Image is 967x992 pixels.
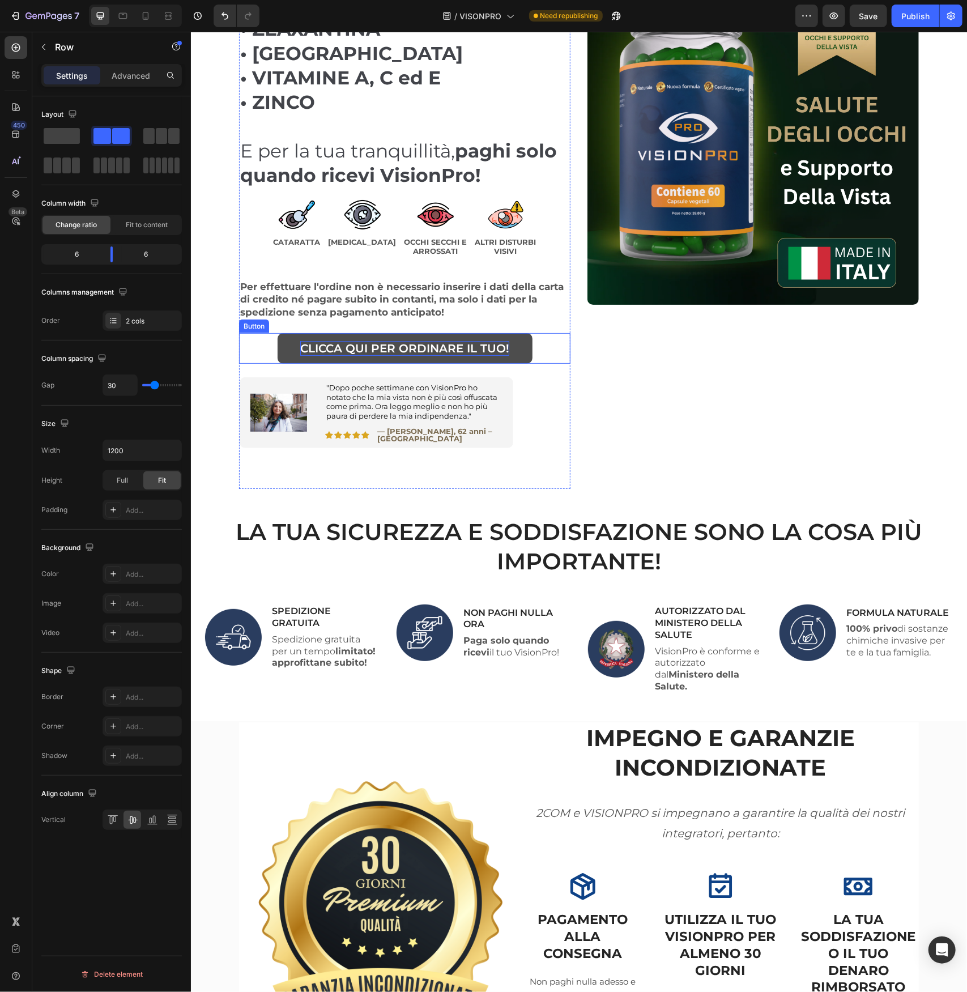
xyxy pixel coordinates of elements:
[103,440,181,461] input: Auto
[214,5,259,27] div: Undo/Redo
[56,220,97,230] span: Change ratio
[901,10,930,22] div: Publish
[655,576,761,587] p: FORMULA NATURALE
[41,786,99,802] div: Align column
[50,289,76,300] div: Button
[41,505,67,515] div: Padding
[126,628,179,638] div: Add...
[41,416,71,432] div: Size
[41,569,59,579] div: Color
[540,11,598,21] span: Need republishing
[41,107,79,122] div: Layout
[464,637,548,660] strong: Ministero della Salute.
[41,598,61,608] div: Image
[5,5,84,27] button: 7
[112,70,150,82] p: Advanced
[655,591,706,602] strong: 100% privo
[206,573,262,629] img: gempages_580648401335484936-2f47da8d-e23c-4a33-8290-a3f1bb189d59.png
[222,166,267,200] img: gempages_580648401335484936-8552e740-6b88-4a56-b526-84feae8ebebc.png
[56,70,88,82] p: Settings
[41,351,109,367] div: Column spacing
[80,968,143,981] div: Delete element
[333,771,727,812] p: 2COM e VISIONPRO si impegnano a garantire la qualità dei nostri integratori, pertanto:
[455,10,458,22] span: /
[41,721,64,731] div: Corner
[126,751,179,761] div: Add...
[304,215,326,224] strong: VISIVI
[272,603,358,626] strong: Paga solo quando ricevi
[41,380,54,390] div: Gap
[589,573,645,629] img: gempages_580648401335484936-9dd21c52-306f-455b-83e5-47ce2bb9a7b3.png
[607,879,728,966] h3: LA TUA SODDISFAZIONE O IL TUO DENARO RIMBORSATO
[655,591,761,627] p: di sostanze chimiche invasive per te e la tua famiglia.
[59,362,116,400] img: gempages_580648401335484936-178e907c-86e8-42b4-b883-166f73c65bb4.jpg
[126,220,168,230] span: Fit to content
[74,9,79,23] p: 7
[135,351,306,389] span: "Dopo poche settimane con VisionPro ho notato che la mia vista non è più così offuscata come prim...
[460,10,502,22] span: VISONPRO
[214,206,276,215] strong: OCCHI SECCHI E
[892,5,939,27] button: Publish
[464,574,569,609] p: AUTORIZZATO DAL MINISTERO DELLA SALUTE
[49,249,378,286] p: Per effettuare l'ordine non è necessario inserire i dati della carta di credito né pagare subito ...
[41,815,66,825] div: Vertical
[41,475,62,486] div: Height
[397,589,454,646] img: gempages_580648401335484936-3362f80c-3319-44e8-b166-0d4cf7e74928.png
[126,722,179,732] div: Add...
[41,751,67,761] div: Shadow
[8,207,27,216] div: Beta
[469,879,590,949] h3: UTILIZZA IL TUO VISIONPRO PER ALMENO 30 GIORNI
[464,614,569,661] p: VisionPro è conforme e autorizzato dal
[81,614,185,637] strong: limitato! approfittane subito!
[14,484,762,546] h2: LA TUA SICUREZZA E SODDISFAZIONE SONO LA COSA PIÙ IMPORTANTE!
[41,965,182,984] button: Delete element
[41,445,60,455] div: Width
[272,603,378,627] p: il tuo VisionPro!
[126,692,179,703] div: Add...
[859,11,878,21] span: Save
[122,246,180,262] div: 6
[41,196,101,211] div: Column width
[109,309,318,324] p: CLICCA QUI PER ORDINARE IL TUO!
[41,285,130,300] div: Columns management
[158,475,166,486] span: Fit
[11,121,27,130] div: 450
[81,574,186,598] p: SPEDIZIONE GRATUITA
[126,505,179,516] div: Add...
[292,166,338,200] img: gempages_580648401335484936-68373728-aa50-4fdd-a37b-495a45b9f688.png
[126,316,179,326] div: 2 cols
[331,691,728,752] h2: IMPEGNO E GARANZIE INCONDIZIONATE
[41,316,60,326] div: Order
[191,32,967,992] iframe: Design area
[41,540,96,556] div: Background
[126,569,179,580] div: Add...
[223,215,267,224] strong: ARROSSATI
[87,301,342,332] a: CLICCA QUI PER ORDINARE IL TUO!
[272,576,378,599] p: NON PAGHI NULLA ORA
[126,599,179,609] div: Add...
[44,246,101,262] div: 6
[331,879,452,932] h3: PAGAMENTO ALLA CONSEGNA
[850,5,887,27] button: Save
[81,602,186,637] p: Spedizione gratuita per un tempo
[928,936,956,964] div: Open Intercom Messenger
[41,663,78,679] div: Shape
[14,577,71,634] img: gempages_580648401335484936-5b5f5423-e7c7-4f21-9cd9-9e3c277e2d66.png
[186,395,301,411] strong: — [PERSON_NAME], 62 anni – [GEOGRAPHIC_DATA]
[284,206,346,215] strong: ALTRI DISTURBI
[55,40,151,54] p: Row
[117,475,128,486] span: Full
[41,628,59,638] div: Video
[41,692,63,702] div: Border
[103,375,137,395] input: Auto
